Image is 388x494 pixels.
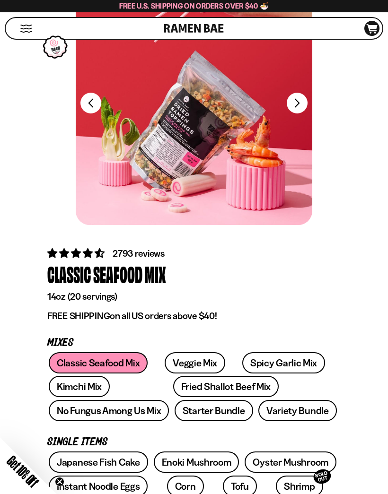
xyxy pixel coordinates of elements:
[173,376,279,397] a: Fried Shallot Beef Mix
[165,352,225,373] a: Veggie Mix
[312,467,333,485] div: SOLD OUT
[47,310,110,321] strong: FREE SHIPPING
[245,451,336,473] a: Oyster Mushroom
[49,400,169,421] a: No Fungus Among Us Mix
[119,1,269,10] span: Free U.S. Shipping on Orders over $40 🍜
[258,400,337,421] a: Variety Bundle
[47,247,106,259] span: 4.68 stars
[242,352,325,373] a: Spicy Garlic Mix
[20,25,33,33] button: Mobile Menu Trigger
[145,260,166,288] div: Mix
[4,453,41,490] span: Get 10% Off
[287,93,308,113] button: Next
[49,376,110,397] a: Kimchi Mix
[175,400,253,421] a: Starter Bundle
[154,451,239,473] a: Enoki Mushroom
[47,310,341,322] p: on all US orders above $40!
[55,477,64,486] button: Close teaser
[113,248,165,259] span: 2793 reviews
[47,260,91,288] div: Classic
[47,338,341,347] p: Mixes
[93,260,142,288] div: Seafood
[80,93,101,113] button: Previous
[47,438,341,447] p: Single Items
[49,451,148,473] a: Japanese Fish Cake
[47,291,341,303] p: 14oz (20 servings)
